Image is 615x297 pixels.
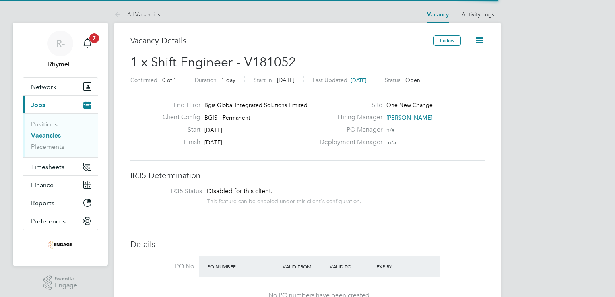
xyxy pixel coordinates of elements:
div: Valid To [328,259,375,274]
span: 7 [89,33,99,43]
label: Confirmed [130,76,157,84]
label: Status [385,76,400,84]
div: PO Number [205,259,281,274]
span: [DATE] [351,77,367,84]
a: Powered byEngage [43,275,78,291]
label: Last Updated [313,76,347,84]
span: Powered by [55,275,77,282]
span: 0 of 1 [162,76,177,84]
span: Network [31,83,56,91]
a: Positions [31,120,58,128]
span: Finance [31,181,54,189]
span: Open [405,76,420,84]
img: thrivesw-logo-retina.png [48,238,72,251]
label: Site [315,101,382,109]
button: Jobs [23,96,98,113]
span: Rhymel - [23,60,98,69]
a: All Vacancies [114,11,160,18]
a: Vacancies [31,132,61,139]
label: Duration [195,76,217,84]
span: n/a [388,139,396,146]
span: [DATE] [204,126,222,134]
span: [PERSON_NAME] [386,114,433,121]
label: PO No [130,262,194,271]
button: Timesheets [23,158,98,175]
a: Activity Logs [462,11,494,18]
span: n/a [386,126,394,134]
h3: IR35 Determination [130,170,485,181]
span: Jobs [31,101,45,109]
a: Go to home page [23,238,98,251]
span: BGIS - Permanent [204,114,250,121]
span: [DATE] [277,76,295,84]
label: PO Manager [315,126,382,134]
label: Start [156,126,200,134]
h3: Details [130,239,485,250]
button: Finance [23,176,98,194]
span: Engage [55,282,77,289]
span: 1 day [221,76,235,84]
span: Preferences [31,217,66,225]
div: This feature can be enabled under this client's configuration. [207,196,361,205]
span: Bgis Global Integrated Solutions Limited [204,101,307,109]
label: Client Config [156,113,200,122]
span: One New Change [386,101,433,109]
button: Preferences [23,212,98,230]
button: Reports [23,194,98,212]
span: Timesheets [31,163,64,171]
label: End Hirer [156,101,200,109]
h3: Vacancy Details [130,35,433,46]
a: Vacancy [427,11,449,18]
button: Follow [433,35,461,46]
label: Start In [254,76,272,84]
label: Hiring Manager [315,113,382,122]
div: Expiry [374,259,421,274]
a: R-Rhymel - [23,31,98,69]
nav: Main navigation [13,23,108,266]
label: IR35 Status [138,187,202,196]
button: Network [23,78,98,95]
span: Disabled for this client. [207,187,272,195]
label: Deployment Manager [315,138,382,146]
div: Jobs [23,113,98,157]
span: [DATE] [204,139,222,146]
span: Reports [31,199,54,207]
a: Placements [31,143,64,151]
a: 7 [79,31,95,56]
label: Finish [156,138,200,146]
span: R- [56,38,65,49]
span: 1 x Shift Engineer - V181052 [130,54,296,70]
div: Valid From [281,259,328,274]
